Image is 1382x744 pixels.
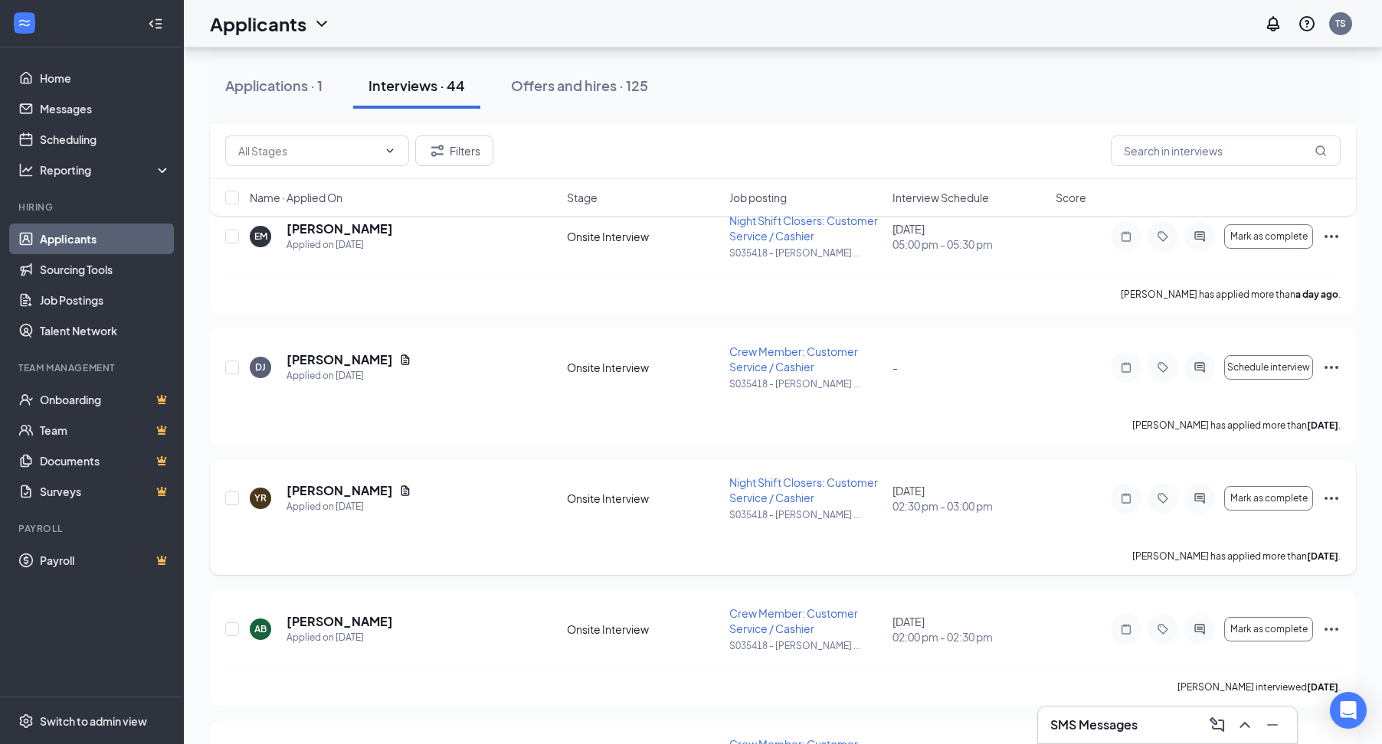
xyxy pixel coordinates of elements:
[1227,362,1310,373] span: Schedule interview
[254,491,267,504] div: YR
[1190,230,1209,243] svg: ActiveChat
[313,15,331,33] svg: ChevronDown
[40,476,171,507] a: SurveysCrown
[1260,713,1285,737] button: Minimize
[40,93,171,124] a: Messages
[254,622,267,635] div: AB
[40,315,171,346] a: Talent Network
[1230,624,1308,635] span: Mark as complete
[399,485,411,497] svg: Document
[210,11,306,37] h1: Applicants
[287,351,393,368] h5: [PERSON_NAME]
[1322,358,1341,377] svg: Ellipses
[1177,680,1341,693] p: [PERSON_NAME] interviewed .
[892,614,1046,644] div: [DATE]
[1230,493,1308,504] span: Mark as complete
[40,63,171,93] a: Home
[1236,716,1254,734] svg: ChevronUp
[250,190,342,205] span: Name · Applied On
[40,285,171,315] a: Job Postings
[1224,486,1313,511] button: Mark as complete
[1335,17,1346,30] div: TS
[1056,190,1086,205] span: Score
[1224,224,1313,249] button: Mark as complete
[18,201,168,214] div: Hiring
[1263,716,1282,734] svg: Minimize
[892,190,989,205] span: Interview Schedule
[1208,716,1226,734] svg: ComposeMessage
[892,237,1046,252] span: 05:00 pm - 05:30 pm
[1132,550,1341,563] p: [PERSON_NAME] has applied more than .
[1117,492,1135,504] svg: Note
[567,360,721,375] div: Onsite Interview
[428,142,447,160] svg: Filter
[40,224,171,254] a: Applicants
[892,221,1046,252] div: [DATE]
[287,630,393,645] div: Applied on [DATE]
[17,15,32,31] svg: WorkstreamLogo
[287,368,411,383] div: Applied on [DATE]
[1117,623,1135,635] svg: Note
[1154,623,1172,635] svg: Tag
[287,482,393,499] h5: [PERSON_NAME]
[384,145,396,157] svg: ChevronDown
[255,361,266,374] div: DJ
[368,76,465,95] div: Interviews · 44
[18,522,168,535] div: Payroll
[40,545,171,576] a: PayrollCrown
[399,354,411,366] svg: Document
[567,491,721,506] div: Onsite Interview
[729,475,878,504] span: Night Shift Closers: Customer Service / Cashier
[1121,288,1341,301] p: [PERSON_NAME] has applied more than .
[40,124,171,155] a: Scheduling
[1154,492,1172,504] svg: Tag
[40,415,171,445] a: TeamCrown
[1154,361,1172,374] svg: Tag
[567,622,721,637] div: Onsite Interview
[1154,230,1172,243] svg: Tag
[1190,361,1209,374] svg: ActiveChat
[238,142,378,159] input: All Stages
[567,190,598,205] span: Stage
[729,377,883,390] p: S035418 - [PERSON_NAME] ...
[892,629,1046,644] span: 02:00 pm - 02:30 pm
[729,246,883,259] p: S035418 - [PERSON_NAME] ...
[1117,361,1135,374] svg: Note
[1322,620,1341,638] svg: Ellipses
[1264,15,1282,33] svg: Notifications
[1050,716,1138,733] h3: SMS Messages
[1230,231,1308,242] span: Mark as complete
[1117,230,1135,243] svg: Note
[1224,617,1313,641] button: Mark as complete
[18,713,34,729] svg: Settings
[729,344,858,374] span: Crew Member: Customer Service / Cashier
[729,190,787,205] span: Job posting
[40,713,147,729] div: Switch to admin view
[892,361,898,374] span: -
[892,498,1046,514] span: 02:30 pm - 03:00 pm
[1295,289,1338,300] b: a day ago
[1298,15,1316,33] svg: QuestionInfo
[287,499,411,514] div: Applied on [DATE]
[729,606,858,635] span: Crew Member: Customer Service / Cashier
[1315,145,1327,157] svg: MagnifyingGlass
[1307,419,1338,431] b: [DATE]
[1322,489,1341,507] svg: Ellipses
[729,639,883,652] p: S035418 - [PERSON_NAME] ...
[1224,355,1313,380] button: Schedule interview
[1190,623,1209,635] svg: ActiveChat
[511,76,648,95] div: Offers and hires · 125
[40,384,171,415] a: OnboardingCrown
[1111,135,1341,166] input: Search in interviews
[18,361,168,374] div: Team Management
[254,230,267,243] div: EM
[1190,492,1209,504] svg: ActiveChat
[40,254,171,285] a: Sourcing Tools
[1132,419,1341,432] p: [PERSON_NAME] has applied more than .
[148,16,163,31] svg: Collapse
[287,613,393,630] h5: [PERSON_NAME]
[225,76,323,95] div: Applications · 1
[729,508,883,521] p: S035418 - [PERSON_NAME] ...
[1322,227,1341,246] svg: Ellipses
[1307,550,1338,562] b: [DATE]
